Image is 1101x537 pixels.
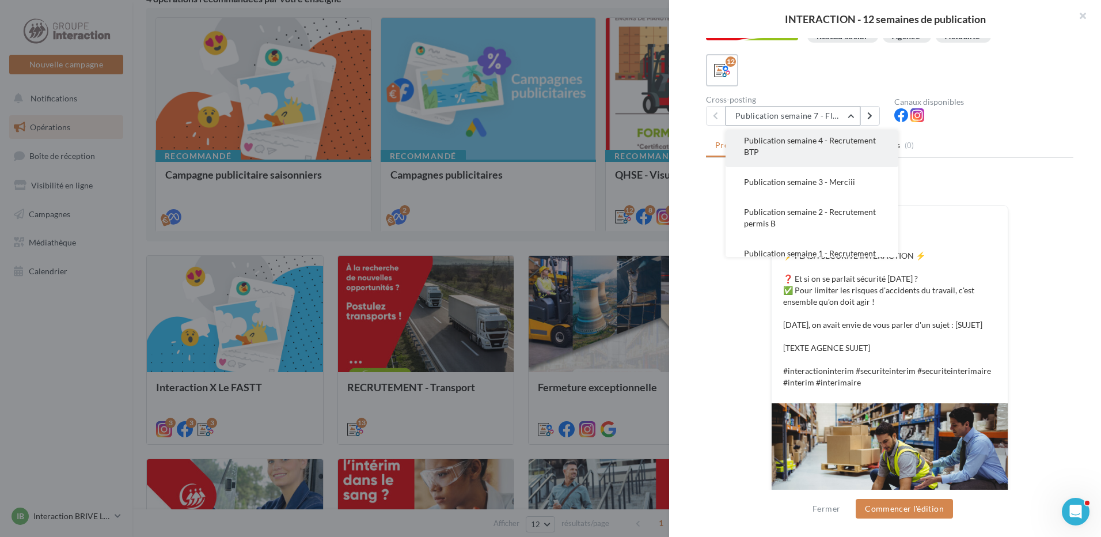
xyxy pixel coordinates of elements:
[726,126,898,167] button: Publication semaine 4 - Recrutement BTP
[744,177,855,187] span: Publication semaine 3 - Merciii
[726,167,898,197] button: Publication semaine 3 - Merciii
[894,98,1073,106] div: Canaux disponibles
[726,239,898,280] button: Publication semaine 1 - Recrutement industrie
[726,56,736,67] div: 12
[726,106,860,126] button: Publication semaine 7 - Flash sécurité
[688,14,1083,24] div: INTERACTION - 12 semaines de publication
[905,141,914,150] span: (0)
[744,248,876,270] span: Publication semaine 1 - Recrutement industrie
[808,502,845,516] button: Fermer
[726,197,898,239] button: Publication semaine 2 - Recrutement permis B
[706,96,885,104] div: Cross-posting
[744,207,876,228] span: Publication semaine 2 - Recrutement permis B
[1062,498,1089,525] iframe: Intercom live chat
[783,250,996,388] p: ⚡️ FLASH SÉCURITÉ INTERACTION ⚡️ ❓ Et si on se parlait sécurité [DATE] ? ✅ Pour limiter les risqu...
[744,135,876,157] span: Publication semaine 4 - Recrutement BTP
[856,499,953,519] button: Commencer l'édition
